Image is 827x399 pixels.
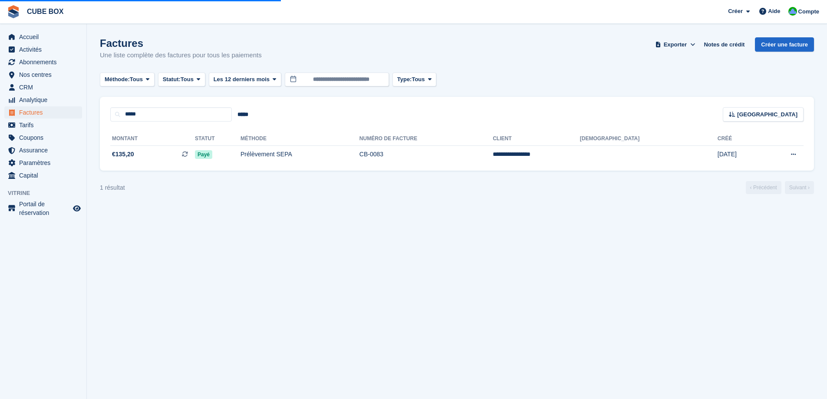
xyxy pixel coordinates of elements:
[19,56,71,68] span: Abonnements
[181,75,194,84] span: Tous
[392,73,437,87] button: Type: Tous
[100,50,262,60] p: Une liste complète des factures pour tous les paiements
[241,132,359,146] th: Méthode
[19,119,71,131] span: Tarifs
[744,181,816,194] nav: Page
[397,75,412,84] span: Type:
[112,150,134,159] span: €135,20
[4,106,82,119] a: menu
[19,31,71,43] span: Accueil
[163,75,181,84] span: Statut:
[19,169,71,181] span: Capital
[100,73,155,87] button: Méthode: Tous
[746,181,781,194] a: Précédent
[718,132,762,146] th: Créé
[4,56,82,68] a: menu
[718,145,762,164] td: [DATE]
[19,106,71,119] span: Factures
[4,94,82,106] a: menu
[412,75,425,84] span: Tous
[158,73,205,87] button: Statut: Tous
[4,31,82,43] a: menu
[23,4,67,19] a: CUBE BOX
[19,157,71,169] span: Paramètres
[700,37,748,52] a: Notes de crédit
[110,132,195,146] th: Montant
[19,81,71,93] span: CRM
[19,200,71,217] span: Portail de réservation
[785,181,814,194] a: Suivant
[768,7,780,16] span: Aide
[4,200,82,217] a: menu
[737,110,797,119] span: [GEOGRAPHIC_DATA]
[4,119,82,131] a: menu
[7,5,20,18] img: stora-icon-8386f47178a22dfd0bd8f6a31ec36ba5ce8667c1dd55bd0f319d3a0aa187defe.svg
[19,144,71,156] span: Assurance
[195,132,241,146] th: Statut
[214,75,270,84] span: Les 12 derniers mois
[195,150,212,159] span: Payé
[653,37,697,52] button: Exporter
[359,145,493,164] td: CB-0083
[19,94,71,106] span: Analytique
[100,37,262,49] h1: Factures
[728,7,743,16] span: Créer
[580,132,718,146] th: [DEMOGRAPHIC_DATA]
[100,183,125,192] div: 1 résultat
[4,132,82,144] a: menu
[209,73,281,87] button: Les 12 derniers mois
[4,81,82,93] a: menu
[4,169,82,181] a: menu
[19,69,71,81] span: Nos centres
[4,144,82,156] a: menu
[755,37,814,52] a: Créer une facture
[798,7,819,16] span: Compte
[72,203,82,214] a: Boutique d'aperçu
[4,69,82,81] a: menu
[241,145,359,164] td: Prélèvement SEPA
[493,132,580,146] th: Client
[105,75,130,84] span: Méthode:
[19,132,71,144] span: Coupons
[8,189,86,198] span: Vitrine
[19,43,71,56] span: Activités
[359,132,493,146] th: Numéro de facture
[664,40,687,49] span: Exporter
[4,157,82,169] a: menu
[4,43,82,56] a: menu
[130,75,143,84] span: Tous
[788,7,797,16] img: Cube Box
